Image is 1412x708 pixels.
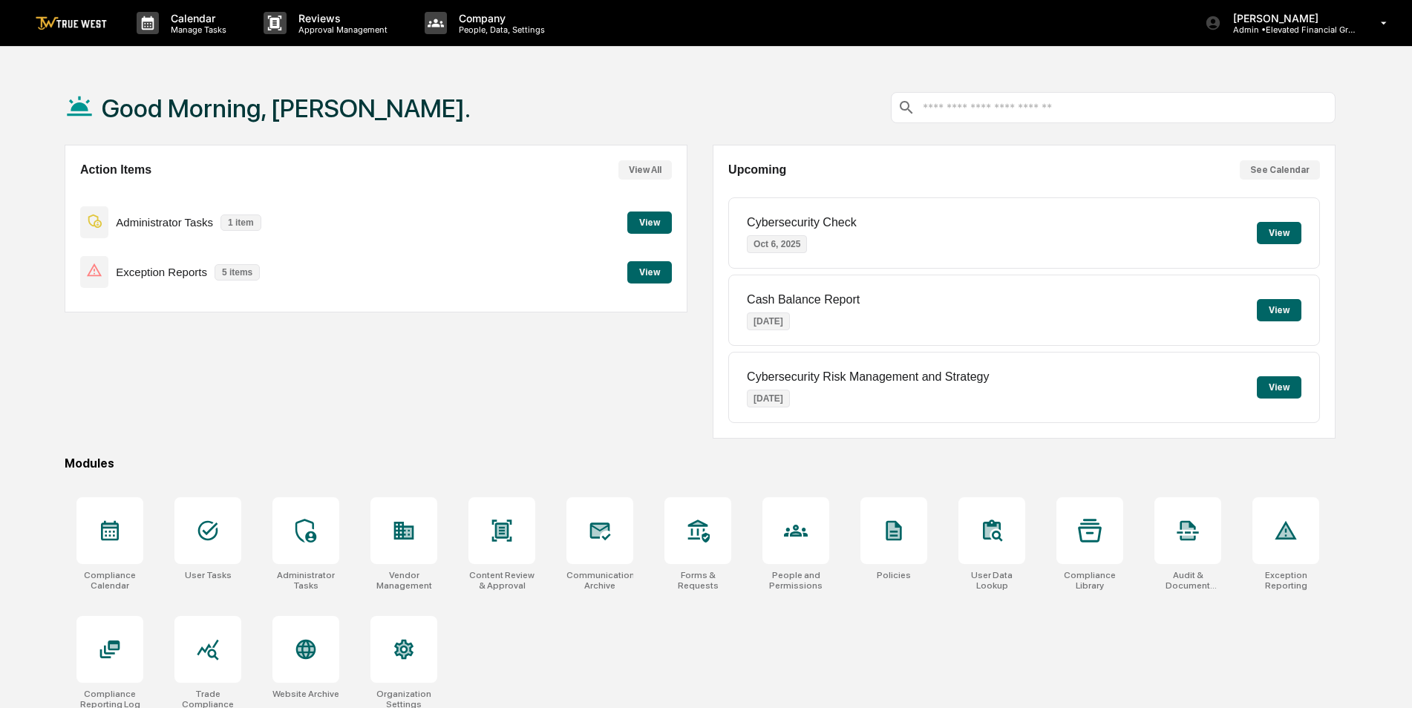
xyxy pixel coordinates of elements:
p: Reviews [287,12,395,24]
div: Exception Reporting [1252,570,1319,591]
p: 5 items [215,264,260,281]
a: View [627,264,672,278]
div: Administrator Tasks [272,570,339,591]
p: Manage Tasks [159,24,234,35]
h2: Action Items [80,163,151,177]
button: View [1257,222,1301,244]
h1: Good Morning, [PERSON_NAME]. [102,94,471,123]
button: View [1257,299,1301,321]
h2: Upcoming [728,163,786,177]
div: Vendor Management [370,570,437,591]
img: logo [36,16,107,30]
button: View [627,212,672,234]
div: Website Archive [272,689,339,699]
p: Company [447,12,552,24]
p: Cybersecurity Check [747,216,857,229]
div: Communications Archive [566,570,633,591]
a: View [627,214,672,229]
p: Calendar [159,12,234,24]
p: People, Data, Settings [447,24,552,35]
p: Exception Reports [116,266,207,278]
p: Cybersecurity Risk Management and Strategy [747,370,989,384]
button: View [627,261,672,283]
div: Compliance Calendar [76,570,143,591]
div: User Data Lookup [958,570,1025,591]
div: Audit & Document Logs [1154,570,1221,591]
p: Cash Balance Report [747,293,860,307]
div: Compliance Library [1056,570,1123,591]
button: View All [618,160,672,180]
p: [DATE] [747,390,790,407]
button: View [1257,376,1301,399]
p: Approval Management [287,24,395,35]
p: Admin • Elevated Financial Group [1221,24,1359,35]
p: [PERSON_NAME] [1221,12,1359,24]
div: Modules [65,456,1336,471]
button: See Calendar [1240,160,1320,180]
p: Oct 6, 2025 [747,235,807,253]
p: 1 item [220,214,261,231]
div: People and Permissions [762,570,829,591]
p: Administrator Tasks [116,216,213,229]
div: Forms & Requests [664,570,731,591]
p: [DATE] [747,312,790,330]
div: Content Review & Approval [468,570,535,591]
div: Policies [877,570,911,580]
div: User Tasks [185,570,232,580]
